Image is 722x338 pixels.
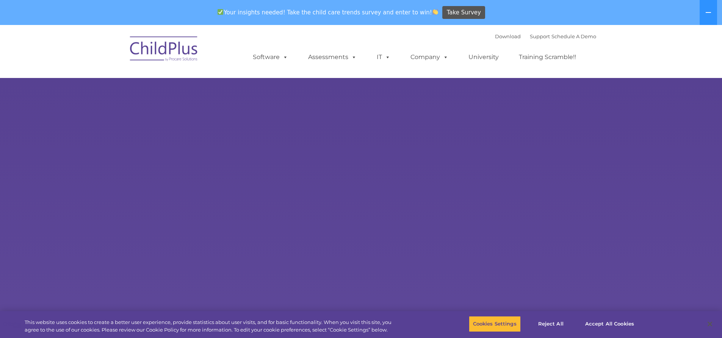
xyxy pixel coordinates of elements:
[469,316,521,332] button: Cookies Settings
[403,50,456,65] a: Company
[702,316,718,332] button: Close
[495,33,596,39] font: |
[369,50,398,65] a: IT
[245,50,296,65] a: Software
[511,50,584,65] a: Training Scramble!!
[551,33,596,39] a: Schedule A Demo
[126,31,202,69] img: ChildPlus by Procare Solutions
[218,9,223,15] img: ✅
[432,9,438,15] img: 👏
[301,50,364,65] a: Assessments
[447,6,481,19] span: Take Survey
[581,316,638,332] button: Accept All Cookies
[442,6,485,19] a: Take Survey
[215,5,442,20] span: Your insights needed! Take the child care trends survey and enter to win!
[495,33,521,39] a: Download
[530,33,550,39] a: Support
[461,50,506,65] a: University
[25,319,397,333] div: This website uses cookies to create a better user experience, provide statistics about user visit...
[527,316,575,332] button: Reject All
